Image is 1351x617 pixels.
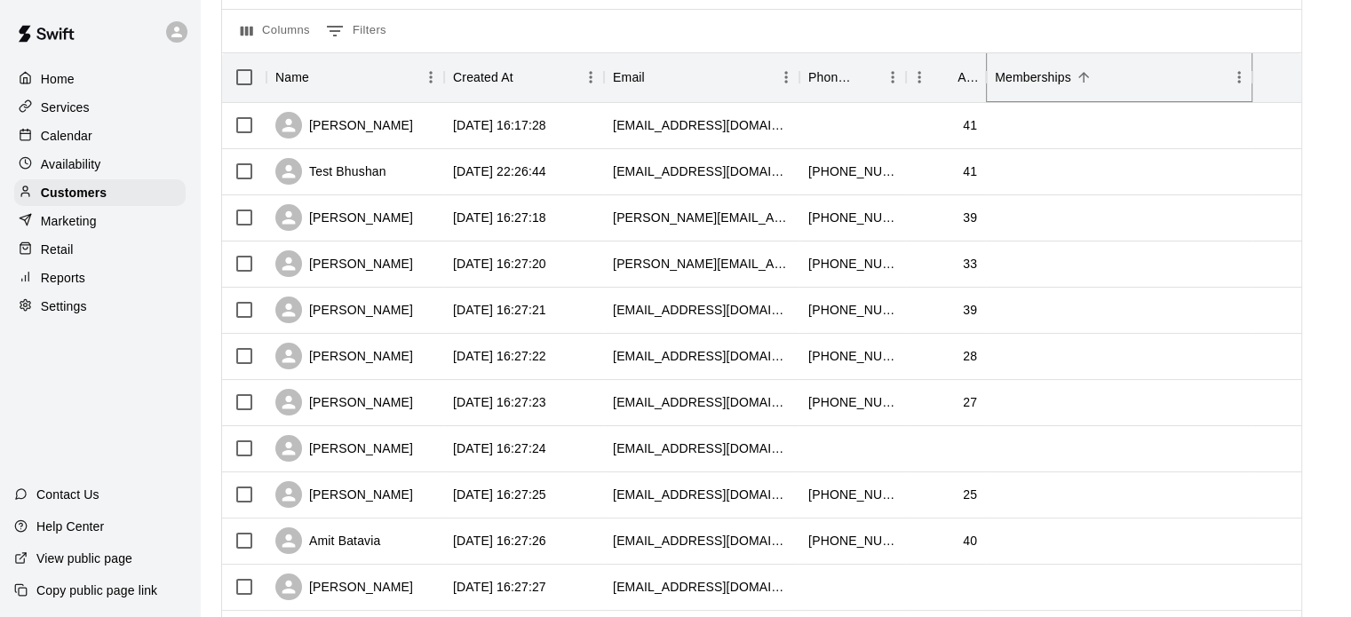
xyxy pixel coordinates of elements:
p: Help Center [36,518,104,535]
p: Contact Us [36,486,99,503]
button: Menu [773,64,799,91]
div: +18134512365 [808,301,897,319]
div: 39 [963,209,977,226]
div: shafi6@icloud.com [613,301,791,319]
div: [PERSON_NAME] [275,204,413,231]
div: +18136977262 [808,486,897,503]
div: Retail [14,236,186,263]
p: Settings [41,297,87,315]
div: [PERSON_NAME] [275,250,413,277]
div: 41 [963,162,977,180]
div: +16472296229 [808,532,897,550]
a: Marketing [14,208,186,234]
div: 2025-07-22 16:27:24 [453,439,546,457]
button: Sort [513,65,538,90]
div: 39 [963,301,977,319]
div: 2025-07-22 16:27:18 [453,209,546,226]
p: Marketing [41,212,97,230]
button: Sort [1071,65,1096,90]
div: 40 [963,532,977,550]
div: 2025-07-21 16:17:28 [453,116,546,134]
div: Memberships [995,52,1071,102]
p: Copy public page link [36,581,157,599]
div: [PERSON_NAME] [275,481,413,508]
p: Services [41,99,90,116]
div: 41 [963,116,977,134]
button: Menu [906,64,933,91]
p: Home [41,70,75,88]
div: 33 [963,255,977,273]
button: Select columns [236,17,314,45]
div: 2025-07-22 16:27:22 [453,347,546,365]
button: Sort [645,65,670,90]
div: amitbatavia9184@gmail.com [613,532,791,550]
div: Name [275,52,309,102]
div: 2025-07-22 16:27:26 [453,532,546,550]
a: Services [14,94,186,121]
div: 28 [963,347,977,365]
div: 25 [963,486,977,503]
p: Retail [41,241,74,258]
div: bush0927@gmail.com [613,162,791,180]
a: Calendar [14,123,186,149]
div: 2025-07-22 16:27:21 [453,301,546,319]
div: 2025-07-22 16:27:27 [453,578,546,596]
div: [PERSON_NAME] [275,573,413,600]
div: Amit Batavia [275,527,380,554]
div: Phone Number [799,52,906,102]
div: +17329253601 [808,209,897,226]
a: Settings [14,293,186,320]
div: Memberships [986,52,1252,102]
div: 2025-07-22 16:27:23 [453,393,546,411]
div: 2025-07-22 16:27:25 [453,486,546,503]
div: advait.varadarajan@gmail.com [613,255,791,273]
div: mahajan.akshay898@gmail.com [613,439,791,457]
div: Phone Number [808,52,854,102]
button: Menu [1226,64,1252,91]
div: Test Bhushan [275,158,386,185]
p: Calendar [41,127,92,145]
p: Customers [41,184,107,202]
button: Sort [933,65,958,90]
div: +18133937790 [808,393,897,411]
p: Reports [41,269,85,287]
a: Availability [14,151,186,178]
div: akhilsiddu511@gmail.com [613,393,791,411]
div: Email [613,52,645,102]
div: [PERSON_NAME] [275,389,413,415]
div: [PERSON_NAME] [275,343,413,369]
div: Age [906,52,986,102]
div: abhilash.dhawad@gmail.com [613,209,791,226]
div: avadhutparkar@gmail.com [613,116,791,134]
div: [PERSON_NAME] [275,112,413,138]
div: [PERSON_NAME] [275,297,413,323]
div: Age [958,52,977,102]
div: [PERSON_NAME] [275,435,413,462]
div: +18134181537 [808,347,897,365]
button: Sort [854,65,879,90]
button: Show filters [322,17,391,45]
button: Menu [577,64,604,91]
div: Created At [453,52,513,102]
a: Home [14,66,186,92]
div: akshithreddyt14@gmail.com [613,486,791,503]
button: Menu [879,64,906,91]
a: Customers [14,179,186,206]
div: 2025-07-22 16:27:20 [453,255,546,273]
p: Availability [41,155,101,173]
div: sadat9618@gmail.com [613,347,791,365]
div: +14016800284 [808,162,897,180]
button: Menu [417,64,444,91]
a: Reports [14,265,186,291]
p: View public page [36,550,132,567]
div: 27 [963,393,977,411]
div: amit_kuet@yahoo.com [613,578,791,596]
